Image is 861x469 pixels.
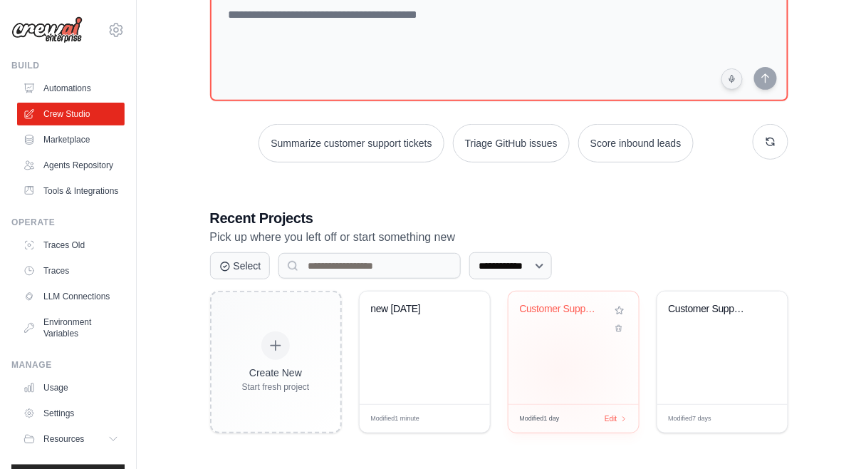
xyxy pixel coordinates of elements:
span: Edit [753,413,766,424]
a: Agents Repository [17,154,125,177]
div: Start fresh project [242,381,310,393]
a: Tools & Integrations [17,180,125,202]
iframe: Chat Widget [790,401,861,469]
a: LLM Connections [17,285,125,308]
button: Click to speak your automation idea [721,68,743,90]
button: Select [210,252,271,279]
span: Resources [43,433,84,445]
button: Triage GitHub issues [453,124,570,163]
button: Add to favorites [612,303,627,319]
div: Operate [11,217,125,228]
span: Modified 1 day [520,414,560,424]
button: Summarize customer support tickets [259,124,444,163]
span: Modified 1 minute [371,414,420,424]
span: Edit [605,413,617,424]
div: Customer Support Ticket Automation [520,303,606,316]
p: Pick up where you left off or start something new [210,228,788,247]
button: Get new suggestions [753,124,788,160]
div: new 25 sep [371,303,457,316]
div: Build [11,60,125,71]
a: Crew Studio [17,103,125,125]
button: Delete project [612,321,627,336]
a: Settings [17,402,125,425]
h3: Recent Projects [210,208,788,228]
span: Modified 7 days [669,414,712,424]
div: Manage [11,359,125,371]
div: Customer Support Ticket Automation [669,303,755,316]
a: Traces [17,259,125,282]
span: Edit [456,413,468,424]
button: Score inbound leads [578,124,694,163]
img: Logo [11,16,83,43]
a: Traces Old [17,234,125,257]
button: Resources [17,428,125,450]
a: Automations [17,77,125,100]
div: Create New [242,366,310,380]
a: Marketplace [17,128,125,151]
a: Usage [17,376,125,399]
a: Environment Variables [17,311,125,345]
